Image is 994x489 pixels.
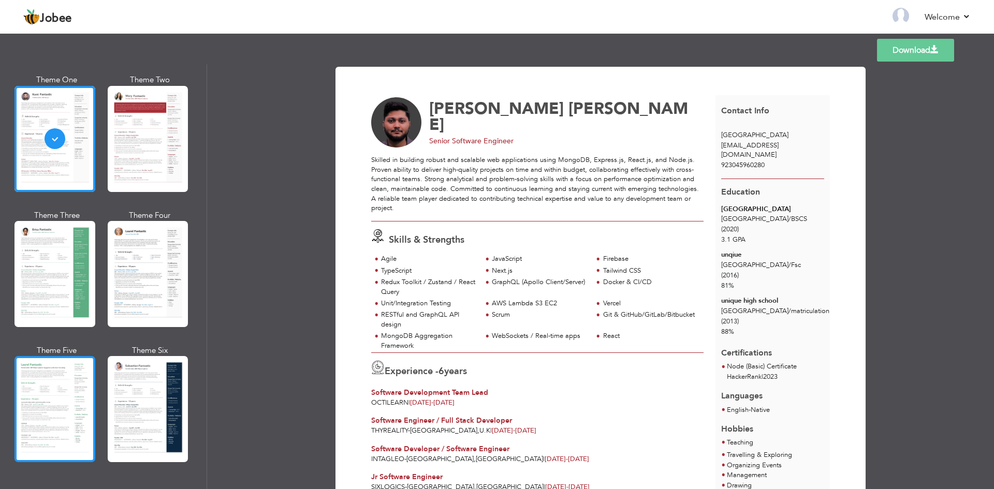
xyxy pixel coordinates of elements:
div: Unit/Integration Testing [381,299,476,308]
div: [GEOGRAPHIC_DATA] [721,204,824,214]
span: U.K [479,426,490,435]
span: [EMAIL_ADDRESS][DOMAIN_NAME] [721,141,779,160]
div: MongoDB Aggregation Framework [381,331,476,350]
div: React [603,331,698,341]
span: Software Developer / Software Engineer [371,444,509,454]
div: unique high school [721,296,824,306]
span: - [404,454,406,464]
div: Git & GitHub/GitLab/Bitbucket [603,310,698,320]
div: unqiue [721,250,824,260]
div: Theme Two [110,75,191,85]
span: 88% [721,327,734,336]
a: Jobee [23,9,72,25]
div: WebSockets / Real-time apps [492,331,587,341]
span: [GEOGRAPHIC_DATA] [406,454,474,464]
div: Theme Five [17,345,97,356]
span: English [727,405,749,414]
span: Teaching [727,438,753,447]
span: Skills & Strengths [389,233,464,246]
div: Tailwind CSS [603,266,698,276]
a: Welcome [925,11,971,23]
div: JavaScript [492,254,587,264]
span: [GEOGRAPHIC_DATA] BSCS [721,214,807,224]
div: Agile [381,254,476,264]
span: Organizing Events [727,461,782,470]
a: Download [877,39,954,62]
div: TypeScript [381,266,476,276]
span: 923045960280 [721,160,765,170]
label: years [438,365,467,378]
div: Docker & CI/CD [603,277,698,287]
div: Scrum [492,310,587,320]
span: | [490,426,492,435]
div: Firebase [603,254,698,264]
span: [DATE] [410,398,433,407]
span: , [477,426,479,435]
span: / [788,260,791,270]
span: [DATE] [492,426,536,435]
span: [DATE] [492,426,515,435]
span: Travelling & Exploring [727,450,792,460]
span: Education [721,186,760,198]
span: 3.1 GPA [721,235,745,244]
div: Redux Toolkit / Zustand / React Query [381,277,476,297]
span: [GEOGRAPHIC_DATA] [410,426,477,435]
span: / [788,306,791,316]
li: Native [727,405,770,416]
span: [DATE] [410,398,455,407]
span: Experience - [385,365,438,378]
span: - [566,454,568,464]
span: Senior Software Engineer [429,136,514,146]
span: Hobbies [721,423,753,435]
div: Theme Six [110,345,191,356]
span: | [762,372,763,381]
span: Software Development Team Lead [371,388,488,397]
span: [PERSON_NAME] [429,98,564,120]
div: Next.js [492,266,587,276]
span: [GEOGRAPHIC_DATA] Fsc [721,260,801,270]
img: No image [371,97,422,148]
div: Skilled in building robust and scalable web applications using MongoDB, Express.js, React.js, and... [371,155,704,213]
img: Profile Img [893,8,909,24]
span: / [788,214,791,224]
span: Node (Basic) Certificate [727,362,797,371]
span: Management [727,470,767,480]
span: | [543,454,545,464]
span: 81% [721,281,734,290]
img: jobee.io [23,9,40,25]
span: [GEOGRAPHIC_DATA] [476,454,543,464]
div: RESTful and GraphQL API design [381,310,476,329]
span: Jobee [40,13,72,24]
span: (2020) [721,225,739,234]
span: - [431,398,433,407]
span: (2016) [721,271,739,280]
span: Languages [721,382,763,402]
div: AWS Lambda S3 EC2 [492,299,587,308]
span: Software Engineer / Full Stack Developer [371,416,512,425]
p: HackerRank 2023 [727,372,797,382]
div: GraphQL (Apollo Client/Server) [492,277,587,287]
span: [GEOGRAPHIC_DATA] [721,130,788,140]
span: [PERSON_NAME] [429,98,688,136]
span: - [408,426,410,435]
span: Contact Info [721,105,769,116]
span: Certifications [721,339,772,359]
span: - [513,426,515,435]
div: Theme Four [110,210,191,221]
span: ThyReality [371,426,408,435]
span: [GEOGRAPHIC_DATA] matriculation [721,306,829,316]
span: 6 [438,365,444,378]
div: Vercel [603,299,698,308]
span: - [749,405,751,414]
span: , [474,454,476,464]
div: Theme One [17,75,97,85]
span: | [408,398,410,407]
span: Octilearn [371,398,408,407]
span: (2013) [721,317,739,326]
span: Intagleo [371,454,404,464]
span: [DATE] [545,454,568,464]
span: [DATE] [545,454,589,464]
div: Theme Three [17,210,97,221]
span: Jr Software Engineer [371,472,443,482]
